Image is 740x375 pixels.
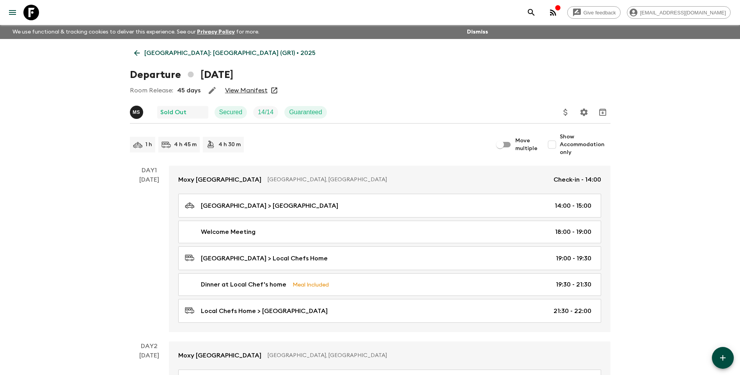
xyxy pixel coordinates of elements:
a: Welcome Meeting18:00 - 19:00 [178,221,601,243]
div: Trip Fill [253,106,278,119]
h1: Departure [DATE] [130,67,233,83]
a: Dinner at Local Chef's homeMeal Included19:30 - 21:30 [178,273,601,296]
p: [GEOGRAPHIC_DATA] > [GEOGRAPHIC_DATA] [201,201,338,210]
p: Meal Included [293,280,329,289]
div: [DATE] [139,175,159,332]
div: [EMAIL_ADDRESS][DOMAIN_NAME] [627,6,731,19]
a: [GEOGRAPHIC_DATA] > Local Chefs Home19:00 - 19:30 [178,246,601,270]
span: Give feedback [579,10,620,16]
a: [GEOGRAPHIC_DATA]: [GEOGRAPHIC_DATA] (GR1) • 2025 [130,45,320,61]
p: 4 h 45 m [174,141,197,149]
p: Local Chefs Home > [GEOGRAPHIC_DATA] [201,306,328,316]
a: View Manifest [225,87,268,94]
p: 19:00 - 19:30 [556,254,591,263]
p: Room Release: [130,86,173,95]
a: [GEOGRAPHIC_DATA] > [GEOGRAPHIC_DATA]14:00 - 15:00 [178,194,601,218]
p: We use functional & tracking cookies to deliver this experience. See our for more. [9,25,263,39]
p: Welcome Meeting [201,227,256,237]
p: Day 1 [130,166,169,175]
p: 18:00 - 19:00 [555,227,591,237]
button: menu [5,5,20,20]
p: [GEOGRAPHIC_DATA], [GEOGRAPHIC_DATA] [268,352,595,359]
button: MS [130,106,145,119]
p: 19:30 - 21:30 [556,280,591,289]
a: Give feedback [567,6,621,19]
span: Move multiple [515,137,538,152]
span: [EMAIL_ADDRESS][DOMAIN_NAME] [636,10,730,16]
a: Moxy [GEOGRAPHIC_DATA][GEOGRAPHIC_DATA], [GEOGRAPHIC_DATA] [169,341,610,370]
a: Privacy Policy [197,29,235,35]
p: Guaranteed [289,108,322,117]
p: 21:30 - 22:00 [554,306,591,316]
p: Moxy [GEOGRAPHIC_DATA] [178,175,261,184]
div: Secured [215,106,247,119]
p: 14 / 14 [258,108,273,117]
button: Update Price, Early Bird Discount and Costs [558,104,573,120]
p: [GEOGRAPHIC_DATA] > Local Chefs Home [201,254,328,263]
p: M S [133,109,140,115]
a: Moxy [GEOGRAPHIC_DATA][GEOGRAPHIC_DATA], [GEOGRAPHIC_DATA]Check-in - 14:00 [169,166,610,194]
p: [GEOGRAPHIC_DATA]: [GEOGRAPHIC_DATA] (GR1) • 2025 [144,48,316,58]
p: Sold Out [160,108,186,117]
p: Secured [219,108,243,117]
p: [GEOGRAPHIC_DATA], [GEOGRAPHIC_DATA] [268,176,547,184]
span: Show Accommodation only [560,133,610,156]
p: Moxy [GEOGRAPHIC_DATA] [178,351,261,360]
a: Local Chefs Home > [GEOGRAPHIC_DATA]21:30 - 22:00 [178,299,601,323]
p: 14:00 - 15:00 [555,201,591,210]
span: Magda Sotiriadis [130,108,145,114]
p: 45 days [177,86,201,95]
p: Check-in - 14:00 [554,175,601,184]
button: search adventures [524,5,539,20]
button: Settings [576,104,592,120]
p: Day 2 [130,341,169,351]
p: 1 h [146,141,152,149]
p: 4 h 30 m [218,141,241,149]
button: Dismiss [465,27,490,37]
button: Archive (Completed, Cancelled or Unsynced Departures only) [595,104,610,120]
p: Dinner at Local Chef's home [201,280,286,289]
